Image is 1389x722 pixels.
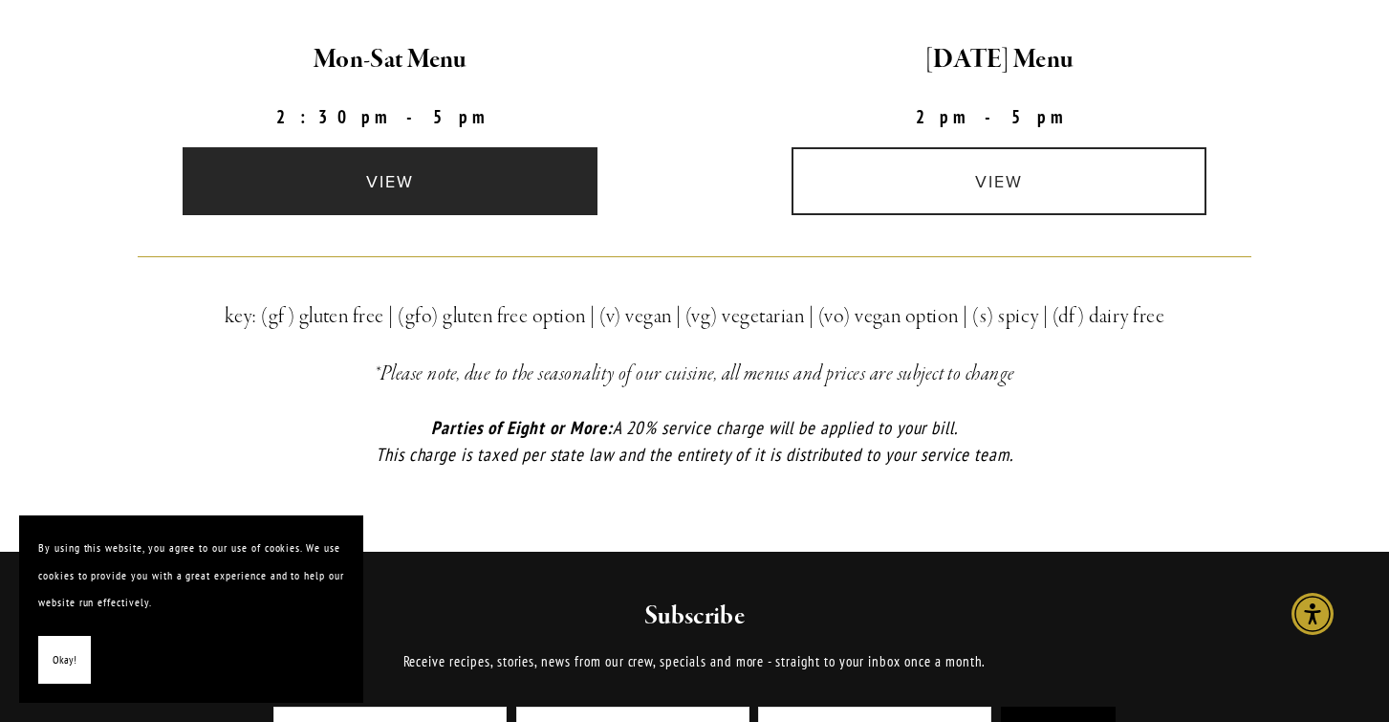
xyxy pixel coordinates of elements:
em: A 20% service charge will be applied to your bill. This charge is taxed per state law and the ent... [376,416,1013,467]
p: Receive recipes, stories, news from our crew, specials and more - straight to your inbox once a m... [221,650,1168,673]
em: *Please note, due to the seasonality of our cuisine, all menus and prices are subject to change [374,361,1015,387]
a: view [792,147,1206,215]
em: Parties of Eight or More: [431,416,613,439]
button: Okay! [38,636,91,685]
strong: 2:30pm-5pm [276,105,504,128]
h3: key: (gf) gluten free | (gfo) gluten free option | (v) vegan | (vg) vegetarian | (vo) vegan optio... [138,299,1252,334]
span: Okay! [53,646,76,674]
p: By using this website, you agree to our use of cookies. We use cookies to provide you with a grea... [38,535,344,617]
strong: 2pm-5pm [916,105,1082,128]
h2: Subscribe [221,600,1168,634]
h2: [DATE] Menu [711,40,1288,80]
div: Accessibility Menu [1291,593,1334,635]
h2: Mon-Sat Menu [102,40,679,80]
section: Cookie banner [19,515,363,703]
a: view [183,147,597,215]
